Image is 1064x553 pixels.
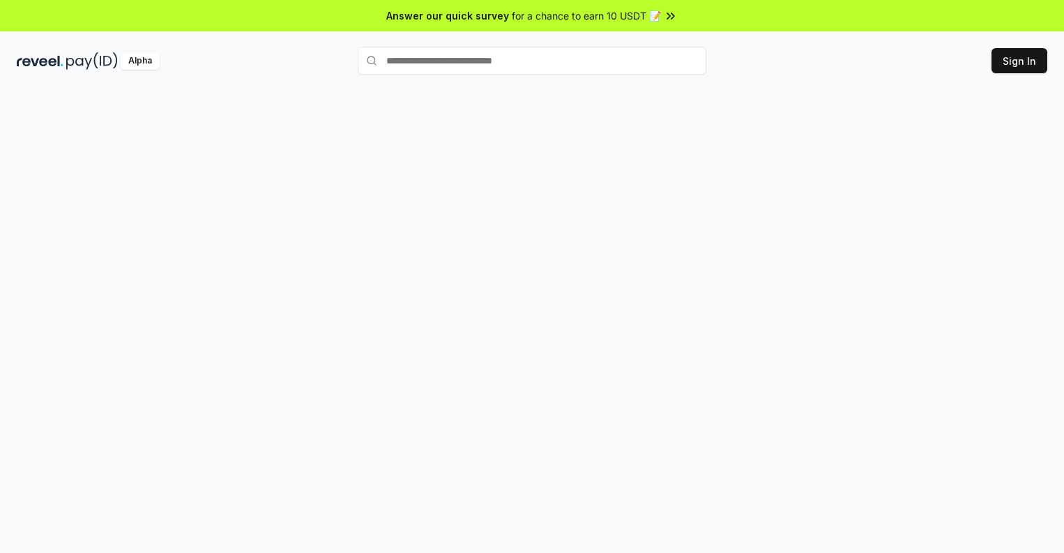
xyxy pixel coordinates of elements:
[386,8,509,23] span: Answer our quick survey
[17,52,63,70] img: reveel_dark
[512,8,661,23] span: for a chance to earn 10 USDT 📝
[66,52,118,70] img: pay_id
[991,48,1047,73] button: Sign In
[121,52,160,70] div: Alpha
